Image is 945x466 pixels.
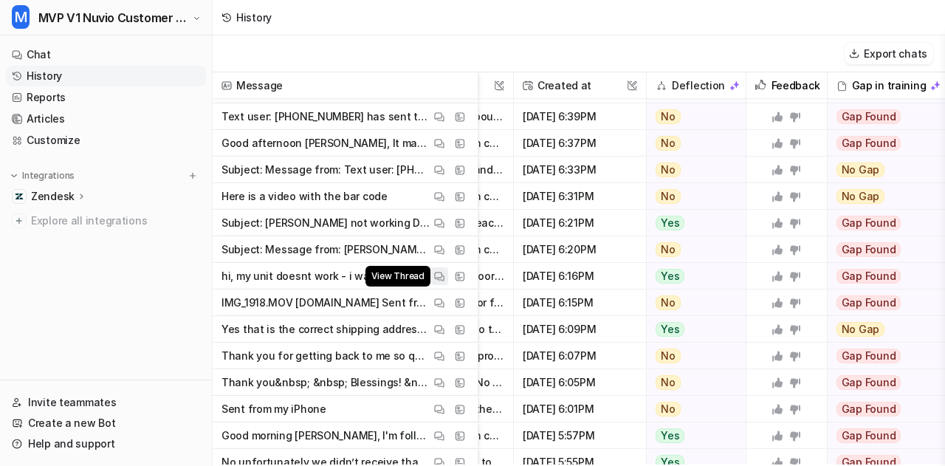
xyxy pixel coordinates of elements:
p: Subject: Message from: Text user: [PHONE_NUMBER] Description: Good afternoon, I am responding in ... [221,157,430,183]
span: [DATE] 6:09PM [520,316,640,343]
p: Here is a video with the bar code [221,183,388,210]
span: No [656,136,681,151]
span: [DATE] 6:21PM [520,210,640,236]
button: No [647,130,737,157]
span: Yes [656,216,684,230]
span: [DATE] 5:57PM [520,422,640,449]
h2: Deflection [672,72,725,99]
span: [DATE] 6:37PM [520,130,640,157]
button: Integrations [6,168,79,183]
p: Good afternoon [PERSON_NAME], It may be under [EMAIL_ADDRESS][DOMAIN_NAME] That’s my wife’s email... [221,130,430,157]
span: No [656,109,681,124]
h2: Feedback [772,72,820,99]
img: expand menu [9,171,19,181]
span: No Gap [836,322,885,337]
button: Gap Found [828,210,936,236]
button: Gap Found [828,130,936,157]
span: [DATE] 6:31PM [520,183,640,210]
span: [DATE] 6:15PM [520,289,640,316]
button: No Gap [828,183,936,210]
span: [DATE] 6:07PM [520,343,640,369]
p: Thank you for getting back to me so quickly. &nbsp;After further review I realized that our unit ... [221,343,430,369]
div: Gap in training [834,72,941,99]
button: No Gap [828,157,936,183]
span: Gap Found [836,375,901,390]
span: M [12,5,30,29]
span: No [656,349,681,363]
span: Yes [656,428,684,443]
span: No [656,375,681,390]
a: Reports [6,87,206,108]
button: Gap Found [828,236,936,263]
p: Subject: Message from: [PERSON_NAME] Description: Hi, I'd like to follow up and upgrade my chille... [221,236,430,263]
button: Yes [647,422,737,449]
span: View Thread [365,266,430,287]
button: No [647,157,737,183]
button: No Gap [828,316,936,343]
a: Invite teammates [6,392,206,413]
button: No [647,343,737,369]
button: Export chats [845,43,933,64]
span: No [656,295,681,310]
a: Customize [6,130,206,151]
span: No Gap [836,189,885,204]
button: Yes [647,316,737,343]
p: Thank you&nbsp; &nbsp; Blessings! &nbsp; [PERSON_NAME] Founder Active Recovery Solutions LLC T: [... [221,369,430,396]
img: explore all integrations [12,213,27,228]
span: [DATE] 6:05PM [520,369,640,396]
button: No [647,183,737,210]
a: History [6,66,206,86]
button: Gap Found [828,422,936,449]
span: No [656,402,681,417]
span: Gap Found [836,295,901,310]
span: Gap Found [836,428,901,443]
button: Gap Found [828,103,936,130]
p: Integrations [22,170,75,182]
button: Gap Found [828,289,936,316]
button: Gap Found [828,369,936,396]
span: [DATE] 6:16PM [520,263,640,289]
button: No [647,236,737,263]
span: [DATE] 6:39PM [520,103,640,130]
span: MVP V1 Nuvio Customer Service Bot [38,7,189,28]
a: Help and support [6,434,206,454]
a: Articles [6,109,206,129]
span: No [656,242,681,257]
button: Yes [647,263,737,289]
img: Zendesk [15,192,24,201]
div: History [236,10,272,25]
p: Yes that is the correct shipping address [PERSON_NAME] [EMAIL_ADDRESS][DOMAIN_NAME] [PHONE_NUMBER... [221,316,430,343]
button: No [647,369,737,396]
span: Yes [656,269,684,284]
button: Gap Found [828,396,936,422]
p: hi, my unit doesnt work - i want to return it - please send label to send back &nbsp; thanks, [PE... [221,263,430,289]
span: Gap Found [836,109,901,124]
span: Gap Found [836,242,901,257]
span: Created at [520,72,640,99]
p: Good morning [PERSON_NAME], I'm following up regarding your last email. I still haven't received&... [221,422,430,449]
a: Chat [6,44,206,65]
span: Gap Found [836,136,901,151]
p: Text user: [PHONE_NUMBER] has sent the following MMS: [221,103,430,130]
p: IMG_1918.MOV [DOMAIN_NAME] Sent from my iPhone [221,289,430,316]
button: Gap Found [828,343,936,369]
button: Yes [647,210,737,236]
span: Message [219,72,472,99]
span: Yes [656,322,684,337]
span: [DATE] 6:01PM [520,396,640,422]
img: menu_add.svg [188,171,198,181]
span: No [656,162,681,177]
span: Gap Found [836,269,901,284]
button: No [647,289,737,316]
a: Create a new Bot [6,413,206,434]
p: Subject: [PERSON_NAME] not working Description: The unit stopped working and chilling my tub, I’v... [221,210,430,236]
span: No [656,189,681,204]
span: Explore all integrations [31,209,200,233]
span: Gap Found [836,402,901,417]
span: Gap Found [836,216,901,230]
button: View Thread [430,267,448,285]
span: Gap Found [836,349,901,363]
span: No Gap [836,162,885,177]
p: Sent from my iPhone [221,396,326,422]
button: No [647,396,737,422]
